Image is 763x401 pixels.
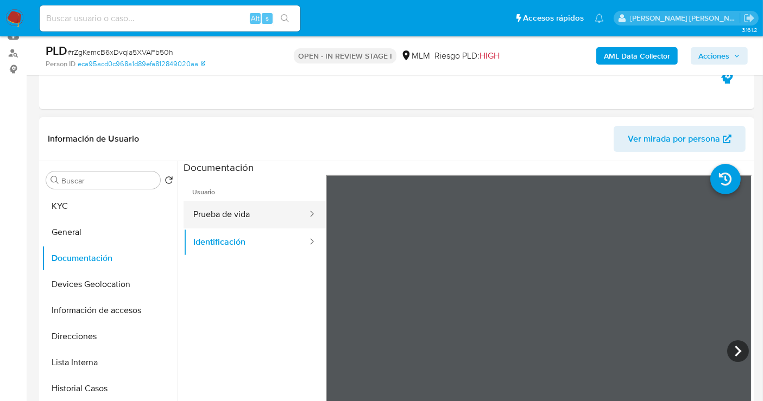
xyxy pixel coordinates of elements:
a: eca95acd0c968a1d89efa812849020aa [78,59,205,69]
a: Salir [743,12,755,24]
button: Buscar [51,176,59,184]
button: Documentación [42,245,178,271]
input: Buscar [61,176,156,186]
button: Acciones [691,47,748,65]
span: Alt [251,13,260,23]
button: search-icon [274,11,296,26]
span: s [266,13,269,23]
span: Acciones [698,47,729,65]
span: Accesos rápidos [523,12,584,24]
h1: Información de Usuario [48,133,139,144]
button: Direcciones [42,323,178,349]
div: MLM [401,50,430,62]
b: AML Data Collector [604,47,670,65]
button: Lista Interna [42,349,178,375]
button: Información de accesos [42,297,178,323]
button: AML Data Collector [596,47,678,65]
p: OPEN - IN REVIEW STAGE I [294,48,396,63]
span: HIGH [480,49,500,62]
span: Riesgo PLD: [434,50,500,62]
p: nancy.sanchezgarcia@mercadolibre.com.mx [630,13,740,23]
a: Notificaciones [595,14,604,23]
span: Ver mirada por persona [628,126,720,152]
b: Person ID [46,59,75,69]
button: Devices Geolocation [42,271,178,297]
span: # rZgKemcB6xDvqla5XVAFb50h [67,47,173,58]
b: PLD [46,42,67,59]
button: Ver mirada por persona [614,126,746,152]
input: Buscar usuario o caso... [40,11,300,26]
button: Volver al orden por defecto [165,176,173,188]
span: 3.161.2 [742,26,758,34]
button: General [42,219,178,245]
button: KYC [42,193,178,219]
